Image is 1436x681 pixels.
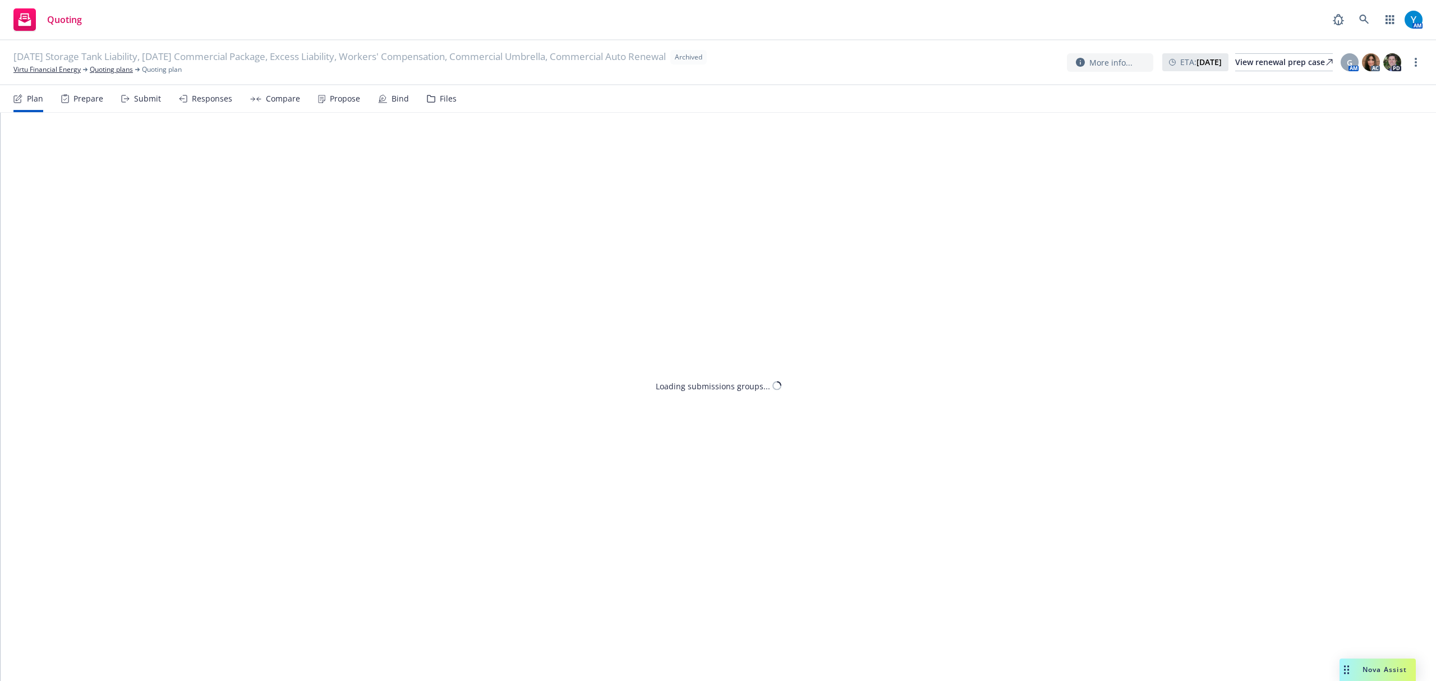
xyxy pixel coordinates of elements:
[13,50,666,65] span: [DATE] Storage Tank Liability, [DATE] Commercial Package, Excess Liability, Workers' Compensation...
[1235,53,1333,71] a: View renewal prep case
[1180,56,1222,68] span: ETA :
[392,94,409,103] div: Bind
[1405,11,1423,29] img: photo
[1327,8,1350,31] a: Report a Bug
[1363,665,1407,674] span: Nova Assist
[73,94,103,103] div: Prepare
[1067,53,1153,72] button: More info...
[142,65,182,75] span: Quoting plan
[27,94,43,103] div: Plan
[134,94,161,103] div: Submit
[266,94,300,103] div: Compare
[9,4,86,35] a: Quoting
[1196,57,1222,67] strong: [DATE]
[1235,54,1333,71] div: View renewal prep case
[1409,56,1423,69] a: more
[1340,659,1354,681] div: Drag to move
[330,94,360,103] div: Propose
[47,15,82,24] span: Quoting
[675,52,702,62] span: Archived
[13,65,81,75] a: Virtu Financial Energy
[1340,659,1416,681] button: Nova Assist
[1383,53,1401,71] img: photo
[656,380,770,392] div: Loading submissions groups...
[440,94,457,103] div: Files
[90,65,133,75] a: Quoting plans
[1362,53,1380,71] img: photo
[1353,8,1375,31] a: Search
[192,94,232,103] div: Responses
[1379,8,1401,31] a: Switch app
[1347,57,1352,68] span: G
[1089,57,1133,68] span: More info...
